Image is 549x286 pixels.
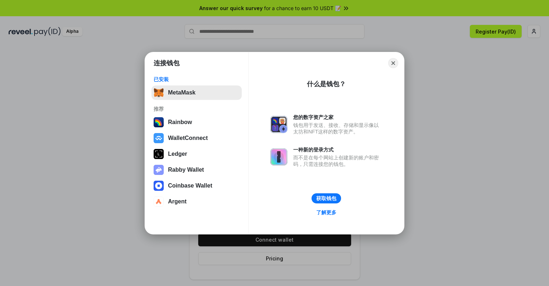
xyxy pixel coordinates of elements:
div: 已安装 [154,76,240,83]
button: Rabby Wallet [151,163,242,177]
img: svg+xml,%3Csvg%20width%3D%2228%22%20height%3D%2228%22%20viewBox%3D%220%200%2028%2028%22%20fill%3D... [154,133,164,143]
a: 了解更多 [312,208,341,217]
div: 钱包用于发送、接收、存储和显示像以太坊和NFT这样的数字资产。 [293,122,382,135]
img: svg+xml,%3Csvg%20xmlns%3D%22http%3A%2F%2Fwww.w3.org%2F2000%2Fsvg%22%20fill%3D%22none%22%20viewBox... [270,148,287,166]
img: svg+xml,%3Csvg%20width%3D%2228%22%20height%3D%2228%22%20viewBox%3D%220%200%2028%2028%22%20fill%3D... [154,197,164,207]
div: MetaMask [168,89,195,96]
div: 什么是钱包？ [307,80,346,88]
div: 而不是在每个网站上创建新的账户和密码，只需连接您的钱包。 [293,154,382,167]
div: Rainbow [168,119,192,126]
div: 获取钱包 [316,195,336,202]
button: Argent [151,194,242,209]
button: MetaMask [151,85,242,100]
img: svg+xml,%3Csvg%20xmlns%3D%22http%3A%2F%2Fwww.w3.org%2F2000%2Fsvg%22%20fill%3D%22none%22%20viewBox... [154,165,164,175]
button: Coinbase Wallet [151,179,242,193]
button: Ledger [151,147,242,161]
div: 推荐 [154,106,240,112]
div: 了解更多 [316,209,336,216]
img: svg+xml,%3Csvg%20width%3D%22120%22%20height%3D%22120%22%20viewBox%3D%220%200%20120%20120%22%20fil... [154,117,164,127]
div: 您的数字资产之家 [293,114,382,120]
button: Rainbow [151,115,242,129]
div: Rabby Wallet [168,167,204,173]
img: svg+xml,%3Csvg%20width%3D%2228%22%20height%3D%2228%22%20viewBox%3D%220%200%2028%2028%22%20fill%3D... [154,181,164,191]
div: WalletConnect [168,135,208,141]
h1: 连接钱包 [154,59,180,67]
button: Close [388,58,398,68]
button: WalletConnect [151,131,242,145]
img: svg+xml,%3Csvg%20xmlns%3D%22http%3A%2F%2Fwww.w3.org%2F2000%2Fsvg%22%20width%3D%2228%22%20height%3... [154,149,164,159]
img: svg+xml,%3Csvg%20fill%3D%22none%22%20height%3D%2233%22%20viewBox%3D%220%200%2035%2033%22%20width%... [154,88,164,98]
div: Argent [168,198,187,205]
div: Coinbase Wallet [168,182,212,189]
button: 获取钱包 [312,193,341,203]
div: 一种新的登录方式 [293,146,382,153]
div: Ledger [168,151,187,157]
img: svg+xml,%3Csvg%20xmlns%3D%22http%3A%2F%2Fwww.w3.org%2F2000%2Fsvg%22%20fill%3D%22none%22%20viewBox... [270,116,287,133]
